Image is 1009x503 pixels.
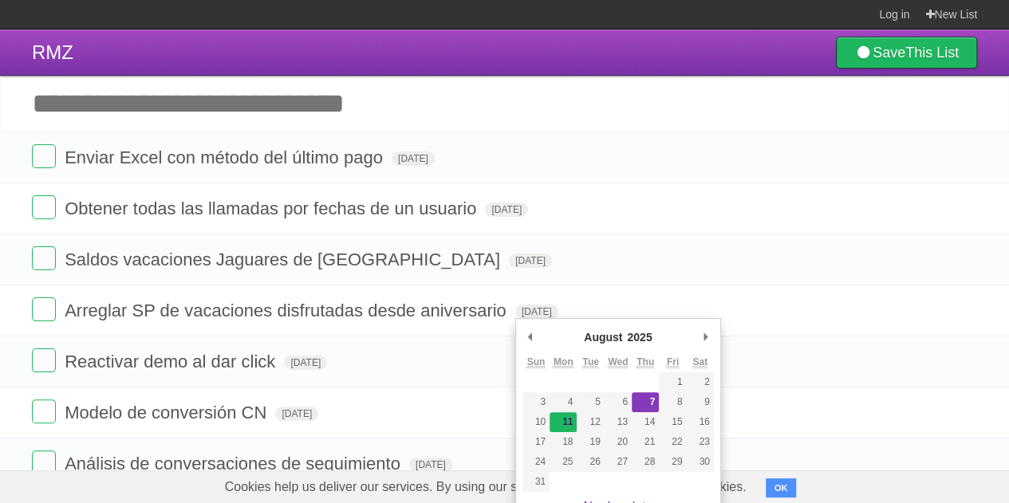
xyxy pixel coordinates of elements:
[550,392,577,412] button: 4
[32,41,73,63] span: RMZ
[605,392,632,412] button: 6
[836,37,977,69] a: SaveThis List
[637,356,654,368] abbr: Thursday
[527,356,546,368] abbr: Sunday
[632,432,659,452] button: 21
[522,325,538,349] button: Previous Month
[522,432,550,452] button: 17
[605,432,632,452] button: 20
[659,432,686,452] button: 22
[605,452,632,472] button: 27
[632,392,659,412] button: 7
[515,305,558,319] span: [DATE]
[392,151,435,166] span: [DATE]
[880,399,910,426] label: Star task
[905,45,959,61] b: This List
[698,325,714,349] button: Next Month
[509,253,552,268] span: [DATE]
[32,348,56,372] label: Done
[686,432,713,452] button: 23
[65,301,510,320] span: Arreglar SP de vacaciones disfrutadas desde aniversario
[577,432,604,452] button: 19
[659,392,686,412] button: 8
[686,452,713,472] button: 30
[686,392,713,412] button: 9
[65,454,404,474] span: Análisis de conversaciones de seguimiento
[577,412,604,432] button: 12
[880,348,910,375] label: Star task
[880,297,910,324] label: Star task
[659,452,686,472] button: 29
[582,356,598,368] abbr: Tuesday
[667,356,679,368] abbr: Friday
[686,412,713,432] button: 16
[65,250,504,269] span: Saldos vacaciones Jaguares de [GEOGRAPHIC_DATA]
[550,412,577,432] button: 11
[409,458,452,472] span: [DATE]
[32,195,56,219] label: Done
[766,478,797,497] button: OK
[686,372,713,392] button: 2
[608,356,628,368] abbr: Wednesday
[209,471,763,503] span: Cookies help us deliver our services. By using our services, you agree to our use of cookies.
[581,325,625,349] div: August
[880,195,910,222] label: Star task
[485,202,528,217] span: [DATE]
[65,403,270,422] span: Modelo de conversión CN
[692,356,707,368] abbr: Saturday
[880,246,910,273] label: Star task
[659,372,686,392] button: 1
[284,356,327,370] span: [DATE]
[659,412,686,432] button: 15
[550,432,577,452] button: 18
[522,452,550,472] button: 24
[522,472,550,492] button: 31
[632,412,659,432] button: 14
[32,144,56,168] label: Done
[32,450,56,474] label: Done
[554,356,573,368] abbr: Monday
[550,452,577,472] button: 25
[65,352,279,371] span: Reactivar demo al dar click
[522,392,550,412] button: 3
[625,325,654,349] div: 2025
[32,399,56,423] label: Done
[880,450,910,477] label: Star task
[880,144,910,171] label: Star task
[65,198,480,218] span: Obtener todas las llamadas por fechas de un usuario
[32,297,56,321] label: Done
[632,452,659,472] button: 28
[577,392,604,412] button: 5
[275,407,318,421] span: [DATE]
[605,412,632,432] button: 13
[577,452,604,472] button: 26
[32,246,56,270] label: Done
[522,412,550,432] button: 10
[65,147,387,167] span: Enviar Excel con método del último pago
